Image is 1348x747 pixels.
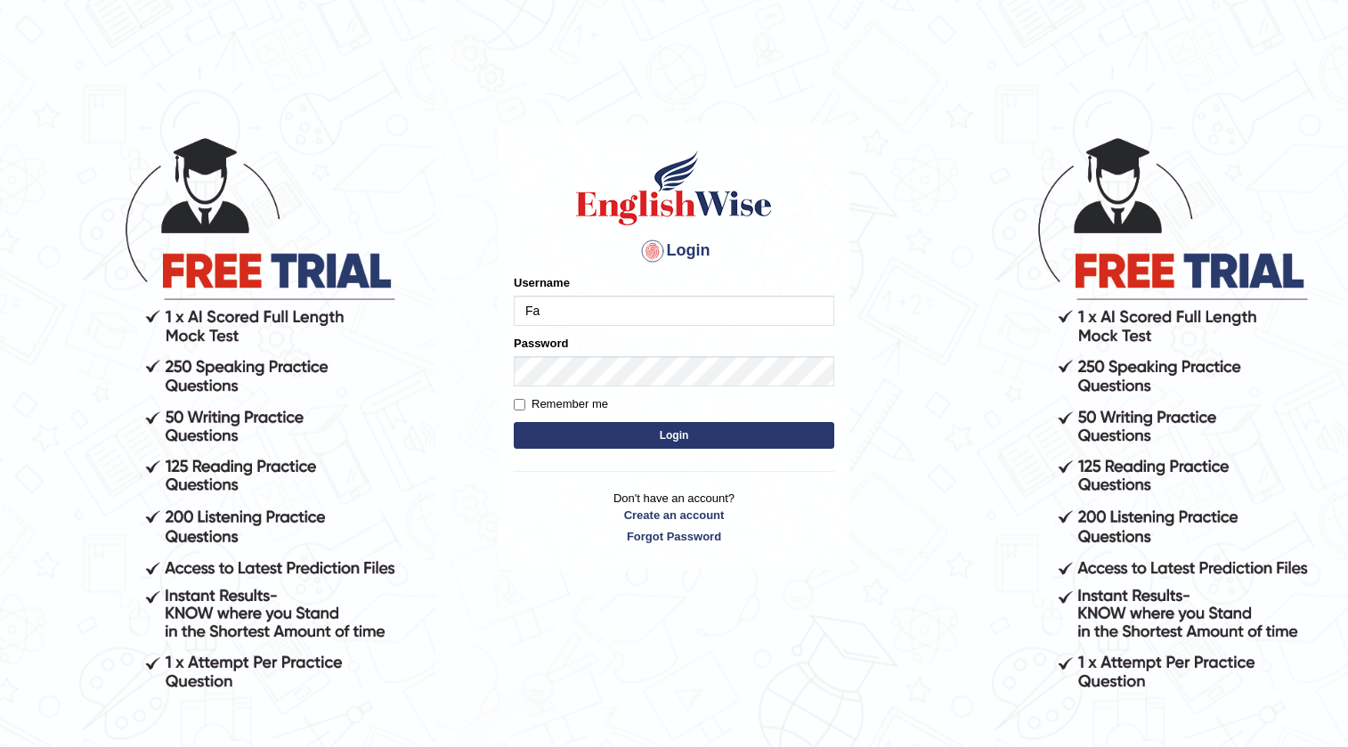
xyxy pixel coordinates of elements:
label: Remember me [514,395,608,413]
a: Create an account [514,507,834,524]
img: Logo of English Wise sign in for intelligent practice with AI [572,148,776,228]
input: Remember me [514,399,525,410]
label: Username [514,274,570,291]
p: Don't have an account? [514,490,834,545]
button: Login [514,422,834,449]
h4: Login [514,237,834,265]
label: Password [514,335,568,352]
a: Forgot Password [514,528,834,545]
